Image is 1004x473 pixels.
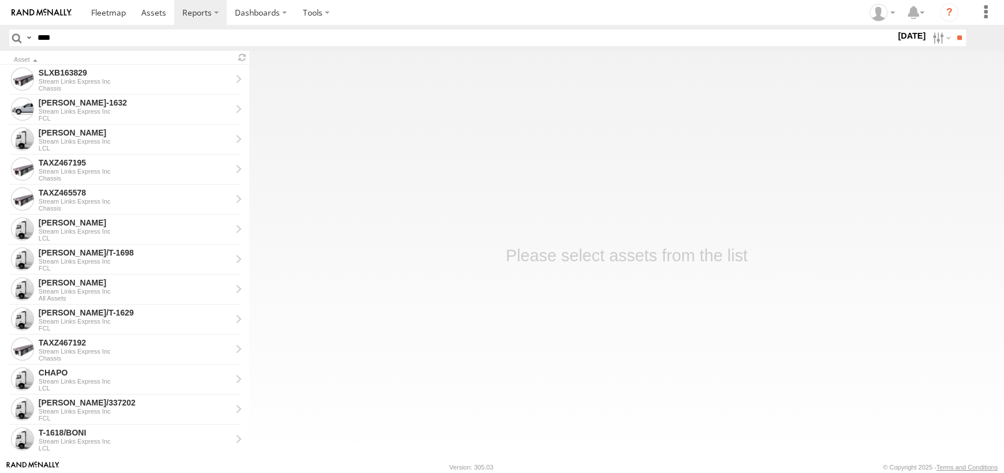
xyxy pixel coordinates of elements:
div: FCL [39,115,231,122]
div: Stream Links Express Inc [39,318,231,325]
div: Stream Links Express Inc [39,348,231,355]
label: Search Query [24,29,33,46]
div: Stream Links Express Inc [39,228,231,235]
div: Chassis [39,355,231,362]
i: ? [940,3,958,22]
label: Search Filter Options [928,29,953,46]
span: Refresh [235,52,249,63]
div: TAXZ465578 - View Asset History [39,187,231,198]
div: Version: 305.03 [449,464,493,471]
div: ARMANDO/T-1629 - View Asset History [39,307,231,318]
div: Stream Links Express Inc [39,438,231,445]
div: LCL [39,445,231,452]
div: © Copyright 2025 - [883,464,998,471]
div: FCL [39,265,231,272]
div: CHAPO - View Asset History [39,367,231,378]
div: SERGIO - View Asset History [39,217,231,228]
label: [DATE] [896,29,928,42]
div: MARCIAL/337202 - View Asset History [39,397,231,408]
div: SLXB163829 - View Asset History [39,67,231,78]
div: Click to Sort [14,57,231,63]
div: KENNY - View Asset History [39,127,231,138]
div: Stream Links Express Inc [39,378,231,385]
div: BRUCE/T-1698 - View Asset History [39,247,231,258]
div: All Assets [39,295,231,302]
div: Cynthia Wong [866,4,899,21]
div: Stream Links Express Inc [39,78,231,85]
div: Stream Links Express Inc [39,258,231,265]
a: Terms and Conditions [936,464,998,471]
a: Visit our Website [6,461,59,473]
div: LCL [39,235,231,242]
div: FCL [39,415,231,422]
div: Stream Links Express Inc [39,408,231,415]
div: Stream Links Express Inc [39,168,231,175]
div: CARLOS - View Asset History [39,277,231,288]
div: FCL [39,325,231,332]
div: Stream Links Express Inc [39,138,231,145]
div: LCL [39,145,231,152]
div: Chassis [39,175,231,182]
div: Chassis [39,85,231,92]
div: TAXZ467192 - View Asset History [39,337,231,348]
div: Stream Links Express Inc [39,288,231,295]
div: FRANKLIN T-1632 - View Asset History [39,97,231,108]
div: TAXZ467195 - View Asset History [39,157,231,168]
img: rand-logo.svg [12,9,72,17]
div: LCL [39,385,231,392]
div: Stream Links Express Inc [39,198,231,205]
div: Chassis [39,205,231,212]
div: T-1618/BONI - View Asset History [39,427,231,438]
div: Stream Links Express Inc [39,108,231,115]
